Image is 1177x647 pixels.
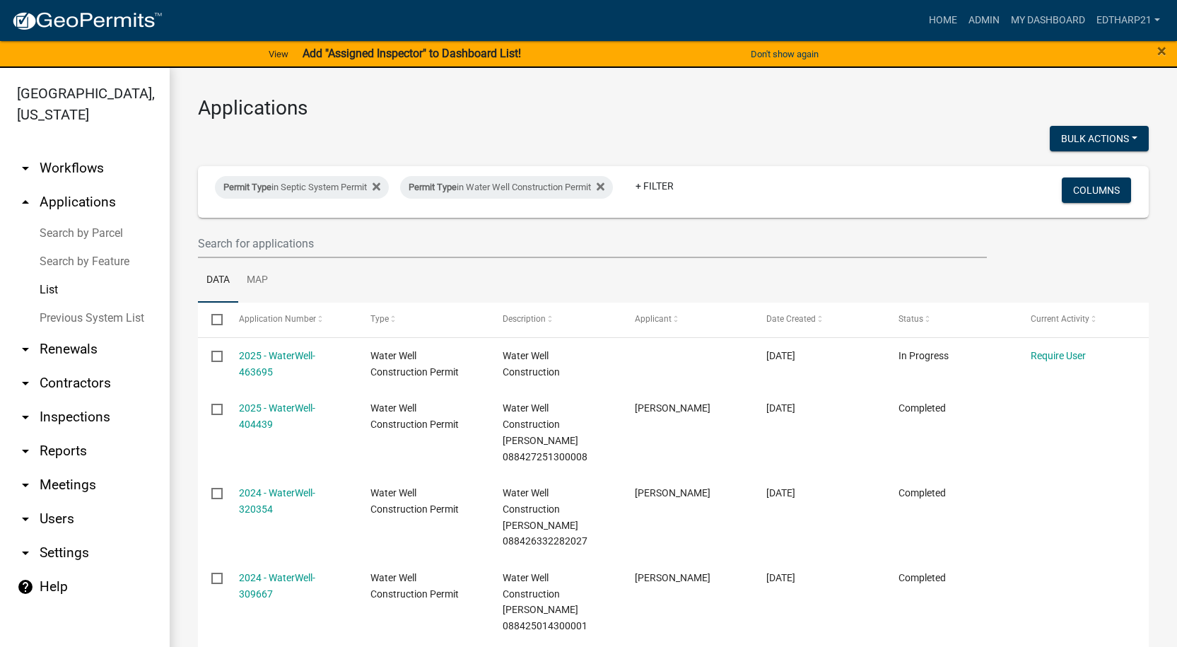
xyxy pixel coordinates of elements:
[1157,41,1166,61] span: ×
[621,303,753,337] datatable-header-cell: Applicant
[357,303,489,337] datatable-header-cell: Type
[223,182,271,192] span: Permit Type
[239,314,316,324] span: Application Number
[198,303,225,337] datatable-header-cell: Select
[198,96,1149,120] h3: Applications
[198,258,238,303] a: Data
[225,303,357,337] datatable-header-cell: Application Number
[766,402,795,414] span: 04/11/2025
[17,511,34,527] i: arrow_drop_down
[370,350,459,378] span: Water Well Construction Permit
[753,303,885,337] datatable-header-cell: Date Created
[238,258,276,303] a: Map
[303,47,521,60] strong: Add "Assigned Inspector" to Dashboard List!
[17,443,34,460] i: arrow_drop_down
[263,42,294,66] a: View
[635,314,672,324] span: Applicant
[885,303,1017,337] datatable-header-cell: Status
[503,402,587,462] span: Water Well Construction Ashlyn Larson 088427251300008
[635,487,710,499] span: Rick Hansen
[17,341,34,358] i: arrow_drop_down
[1050,126,1149,151] button: Bulk Actions
[898,350,949,361] span: In Progress
[370,314,389,324] span: Type
[898,572,946,583] span: Completed
[1005,7,1091,34] a: My Dashboard
[624,173,685,199] a: + Filter
[1062,177,1131,203] button: Columns
[898,402,946,414] span: Completed
[1031,350,1086,361] a: Require User
[898,487,946,499] span: Completed
[17,477,34,494] i: arrow_drop_down
[370,487,459,515] span: Water Well Construction Permit
[635,402,710,414] span: Ashlyn Larson
[898,314,923,324] span: Status
[503,487,587,547] span: Water Well Construction Rick Hansen 088426332282027
[400,176,613,199] div: in Water Well Construction Permit
[370,572,459,600] span: Water Well Construction Permit
[239,487,315,515] a: 2024 - WaterWell-320354
[923,7,963,34] a: Home
[17,375,34,392] i: arrow_drop_down
[17,194,34,211] i: arrow_drop_up
[1157,42,1166,59] button: Close
[17,578,34,595] i: help
[370,402,459,430] span: Water Well Construction Permit
[239,350,315,378] a: 2025 - WaterWell-463695
[1017,303,1149,337] datatable-header-cell: Current Activity
[239,572,315,600] a: 2024 - WaterWell-309667
[17,544,34,561] i: arrow_drop_down
[489,303,621,337] datatable-header-cell: Description
[766,572,795,583] span: 09/10/2024
[1091,7,1166,34] a: EdTharp21
[766,314,816,324] span: Date Created
[198,229,987,258] input: Search for applications
[745,42,824,66] button: Don't show again
[1031,314,1089,324] span: Current Activity
[503,572,587,631] span: Water Well Construction Ashlyn Larson 088425014300001
[766,487,795,499] span: 10/07/2024
[766,350,795,361] span: 08/14/2025
[17,409,34,426] i: arrow_drop_down
[17,160,34,177] i: arrow_drop_down
[239,402,315,430] a: 2025 - WaterWell-404439
[409,182,457,192] span: Permit Type
[503,350,560,378] span: Water Well Construction
[503,314,546,324] span: Description
[635,572,710,583] span: Ashlyn Larson
[963,7,1005,34] a: Admin
[215,176,389,199] div: in Septic System Permit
